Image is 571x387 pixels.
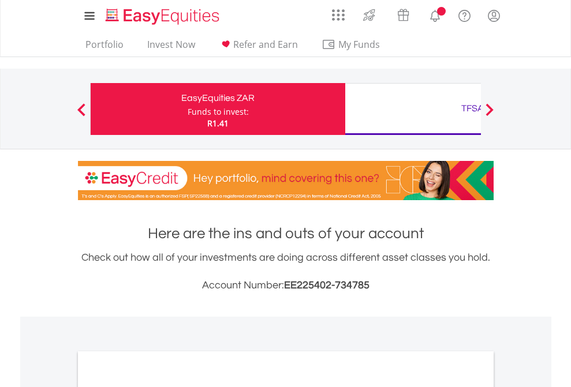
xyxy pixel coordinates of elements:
a: Portfolio [81,39,128,57]
a: My Profile [479,3,509,28]
span: EE225402-734785 [284,280,370,291]
div: Funds to invest: [188,106,249,118]
a: Vouchers [386,3,420,24]
a: Refer and Earn [214,39,303,57]
div: Check out how all of your investments are doing across different asset classes you hold. [78,250,494,294]
img: thrive-v2.svg [360,6,379,24]
img: EasyCredit Promotion Banner [78,161,494,200]
a: Notifications [420,3,450,26]
h3: Account Number: [78,277,494,294]
a: Home page [101,3,224,26]
img: vouchers-v2.svg [394,6,413,24]
button: Previous [70,109,93,121]
a: AppsGrid [324,3,352,21]
span: My Funds [322,37,397,52]
a: Invest Now [143,39,200,57]
h1: Here are the ins and outs of your account [78,223,494,244]
img: EasyEquities_Logo.png [103,7,224,26]
a: FAQ's and Support [450,3,479,26]
span: Refer and Earn [233,38,298,51]
div: EasyEquities ZAR [98,90,338,106]
button: Next [478,109,501,121]
img: grid-menu-icon.svg [332,9,345,21]
span: R1.41 [207,118,229,129]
